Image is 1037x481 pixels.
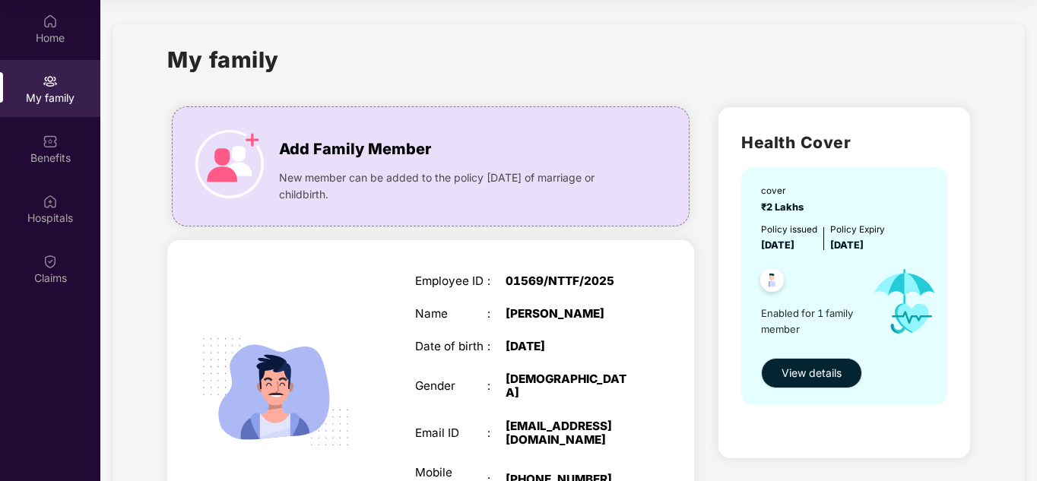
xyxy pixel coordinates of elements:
[782,365,842,381] span: View details
[761,358,862,388] button: View details
[43,14,58,29] img: svg+xml;base64,PHN2ZyBpZD0iSG9tZSIgeG1sbnM9Imh0dHA6Ly93d3cudzMub3JnLzIwMDAvc3ZnIiB3aWR0aD0iMjAiIG...
[415,274,488,288] div: Employee ID
[506,372,633,400] div: [DEMOGRAPHIC_DATA]
[506,307,633,321] div: [PERSON_NAME]
[415,426,488,440] div: Email ID
[506,340,633,353] div: [DATE]
[195,130,264,198] img: icon
[415,379,488,393] div: Gender
[43,74,58,89] img: svg+xml;base64,PHN2ZyB3aWR0aD0iMjAiIGhlaWdodD0iMjAiIHZpZXdCb3g9IjAgMCAyMCAyMCIgZmlsbD0ibm9uZSIgeG...
[761,223,817,237] div: Policy issued
[415,307,488,321] div: Name
[860,253,949,350] img: icon
[487,274,506,288] div: :
[506,274,633,288] div: 01569/NTTF/2025
[279,169,632,203] span: New member can be added to the policy [DATE] of marriage or childbirth.
[830,223,885,237] div: Policy Expiry
[43,134,58,149] img: svg+xml;base64,PHN2ZyBpZD0iQmVuZWZpdHMiIHhtbG5zPSJodHRwOi8vd3d3LnczLm9yZy8yMDAwL3N2ZyIgd2lkdGg9Ij...
[506,419,633,447] div: [EMAIL_ADDRESS][DOMAIN_NAME]
[167,43,279,77] h1: My family
[487,379,506,393] div: :
[830,239,864,251] span: [DATE]
[741,130,947,155] h2: Health Cover
[487,307,506,321] div: :
[761,201,808,213] span: ₹2 Lakhs
[761,184,808,198] div: cover
[415,340,488,353] div: Date of birth
[761,305,860,337] span: Enabled for 1 family member
[753,264,791,301] img: svg+xml;base64,PHN2ZyB4bWxucz0iaHR0cDovL3d3dy53My5vcmcvMjAwMC9zdmciIHdpZHRoPSI0OC45NDMiIGhlaWdodD...
[43,194,58,209] img: svg+xml;base64,PHN2ZyBpZD0iSG9zcGl0YWxzIiB4bWxucz0iaHR0cDovL3d3dy53My5vcmcvMjAwMC9zdmciIHdpZHRoPS...
[487,340,506,353] div: :
[761,239,794,251] span: [DATE]
[487,426,506,440] div: :
[279,138,431,161] span: Add Family Member
[43,254,58,269] img: svg+xml;base64,PHN2ZyBpZD0iQ2xhaW0iIHhtbG5zPSJodHRwOi8vd3d3LnczLm9yZy8yMDAwL3N2ZyIgd2lkdGg9IjIwIi...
